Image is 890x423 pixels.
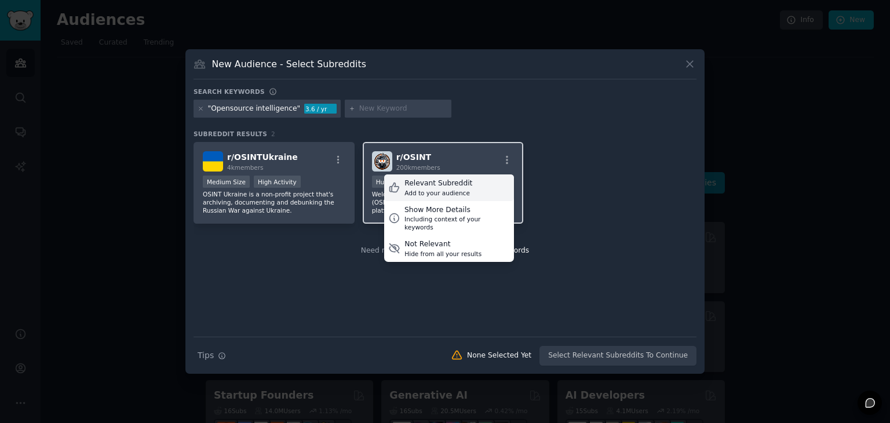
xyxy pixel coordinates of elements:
[396,152,432,162] span: r/ OSINT
[194,232,696,242] div: No more results for now
[404,250,482,258] div: Hide from all your results
[359,104,447,114] input: New Keyword
[194,345,230,366] button: Tips
[203,151,223,172] img: OSINTUkraine
[203,190,345,214] p: OSINT Ukraine is a non-profit project that's archiving, documenting and debunking the Russian War...
[194,242,696,256] div: Need more communities?
[198,349,214,362] span: Tips
[396,164,440,171] span: 200k members
[208,104,301,114] div: "Opensource intelligence"
[212,58,366,70] h3: New Audience - Select Subreddits
[271,130,275,137] span: 2
[254,176,301,188] div: High Activity
[194,130,267,138] span: Subreddit Results
[372,151,392,172] img: OSINT
[304,104,337,114] div: 3.6 / yr
[227,152,298,162] span: r/ OSINTUkraine
[227,164,264,171] span: 4k members
[404,239,482,250] div: Not Relevant
[404,189,472,197] div: Add to your audience
[404,205,510,216] div: Show More Details
[404,215,510,231] div: Including context of your keywords
[203,176,250,188] div: Medium Size
[372,176,396,188] div: Huge
[372,190,515,214] p: Welcome to the Open Source Intelligence (OSINT) Community on Reddit. This is a platform for membe...
[467,351,531,361] div: None Selected Yet
[404,178,472,189] div: Relevant Subreddit
[194,87,265,96] h3: Search keywords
